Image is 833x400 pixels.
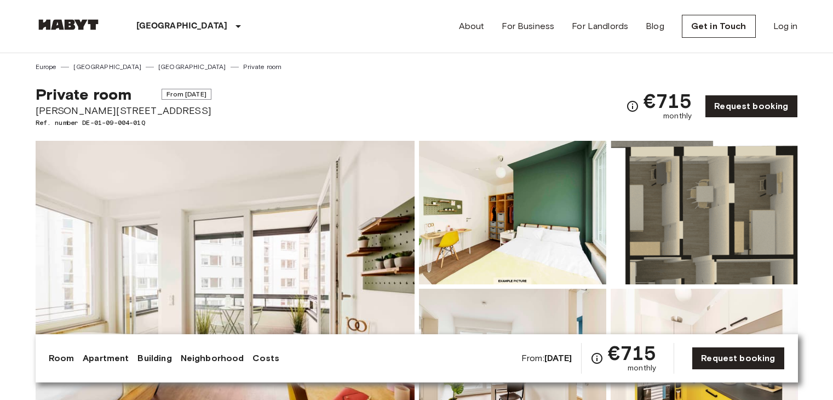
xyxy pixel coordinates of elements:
a: About [459,20,485,33]
span: monthly [663,111,692,122]
a: [GEOGRAPHIC_DATA] [73,62,141,72]
img: Picture of unit DE-01-09-004-01Q [419,141,606,284]
a: For Business [502,20,554,33]
img: Habyt [36,19,101,30]
a: [GEOGRAPHIC_DATA] [158,62,226,72]
span: From: [521,352,572,364]
span: €715 [608,343,657,363]
svg: Check cost overview for full price breakdown. Please note that discounts apply to new joiners onl... [590,352,604,365]
a: Get in Touch [682,15,756,38]
span: Ref. number DE-01-09-004-01Q [36,118,211,128]
span: [PERSON_NAME][STREET_ADDRESS] [36,104,211,118]
span: €715 [644,91,692,111]
a: Log in [773,20,798,33]
a: Request booking [692,347,784,370]
a: Apartment [83,352,129,365]
p: [GEOGRAPHIC_DATA] [136,20,228,33]
svg: Check cost overview for full price breakdown. Please note that discounts apply to new joiners onl... [626,100,639,113]
a: Request booking [705,95,797,118]
a: Private room [243,62,282,72]
span: monthly [628,363,656,374]
img: Picture of unit DE-01-09-004-01Q [611,141,798,284]
a: Building [137,352,171,365]
a: For Landlords [572,20,628,33]
a: Blog [646,20,664,33]
b: [DATE] [544,353,572,363]
span: Private room [36,85,132,104]
span: From [DATE] [162,89,211,100]
a: Europe [36,62,57,72]
a: Neighborhood [181,352,244,365]
a: Room [49,352,74,365]
a: Costs [252,352,279,365]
